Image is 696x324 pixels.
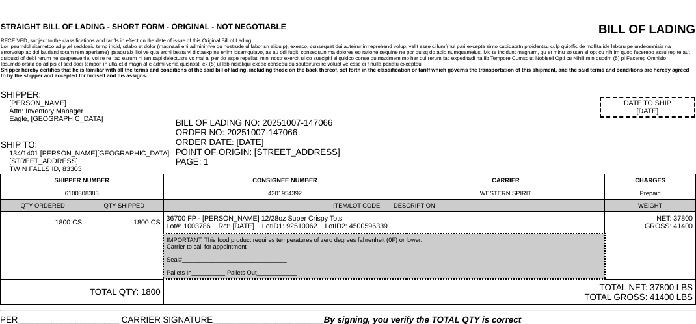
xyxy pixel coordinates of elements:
[1,200,85,212] td: QTY ORDERED
[503,22,695,36] div: BILL OF LADING
[605,200,696,212] td: WEIGHT
[163,279,695,305] td: TOTAL NET: 37800 LBS TOTAL GROSS: 41400 LBS
[1,140,174,150] div: SHIP TO:
[163,234,605,279] td: IMPORTANT: This food product requires temperatures of zero degrees fahrenheit (0F) or lower. Carr...
[605,174,696,200] td: CHARGES
[3,190,161,196] div: 6100308383
[9,100,174,123] div: [PERSON_NAME] Attn: Inventory Manager Eagle, [GEOGRAPHIC_DATA]
[1,90,174,100] div: SHIPPER:
[1,212,85,234] td: 1800 CS
[85,212,163,234] td: 1800 CS
[608,190,693,196] div: Prepaid
[605,212,696,234] td: NET: 37800 GROSS: 41400
[9,150,174,173] div: 134/1401 [PERSON_NAME][GEOGRAPHIC_DATA] [STREET_ADDRESS] TWIN FALLS ID, 83303
[167,190,404,196] div: 4201954392
[600,97,695,118] div: DATE TO SHIP [DATE]
[410,190,602,196] div: WESTERN SPIRIT
[407,174,604,200] td: CARRIER
[1,279,164,305] td: TOTAL QTY: 1800
[163,174,407,200] td: CONSIGNEE NUMBER
[176,118,695,167] div: BILL OF LADING NO: 20251007-147066 ORDER NO: 20251007-147066 ORDER DATE: [DATE] POINT OF ORIGIN: ...
[1,67,695,79] div: Shipper hereby certifies that he is familiar with all the terms and conditions of the said bill o...
[85,200,163,212] td: QTY SHIPPED
[163,212,605,234] td: 36700 FP - [PERSON_NAME] 12/28oz Super Crispy Tots Lot#: 1003786 Rct: [DATE] LotID1: 92510062 Lot...
[1,174,164,200] td: SHIPPER NUMBER
[163,200,605,212] td: ITEM/LOT CODE DESCRIPTION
